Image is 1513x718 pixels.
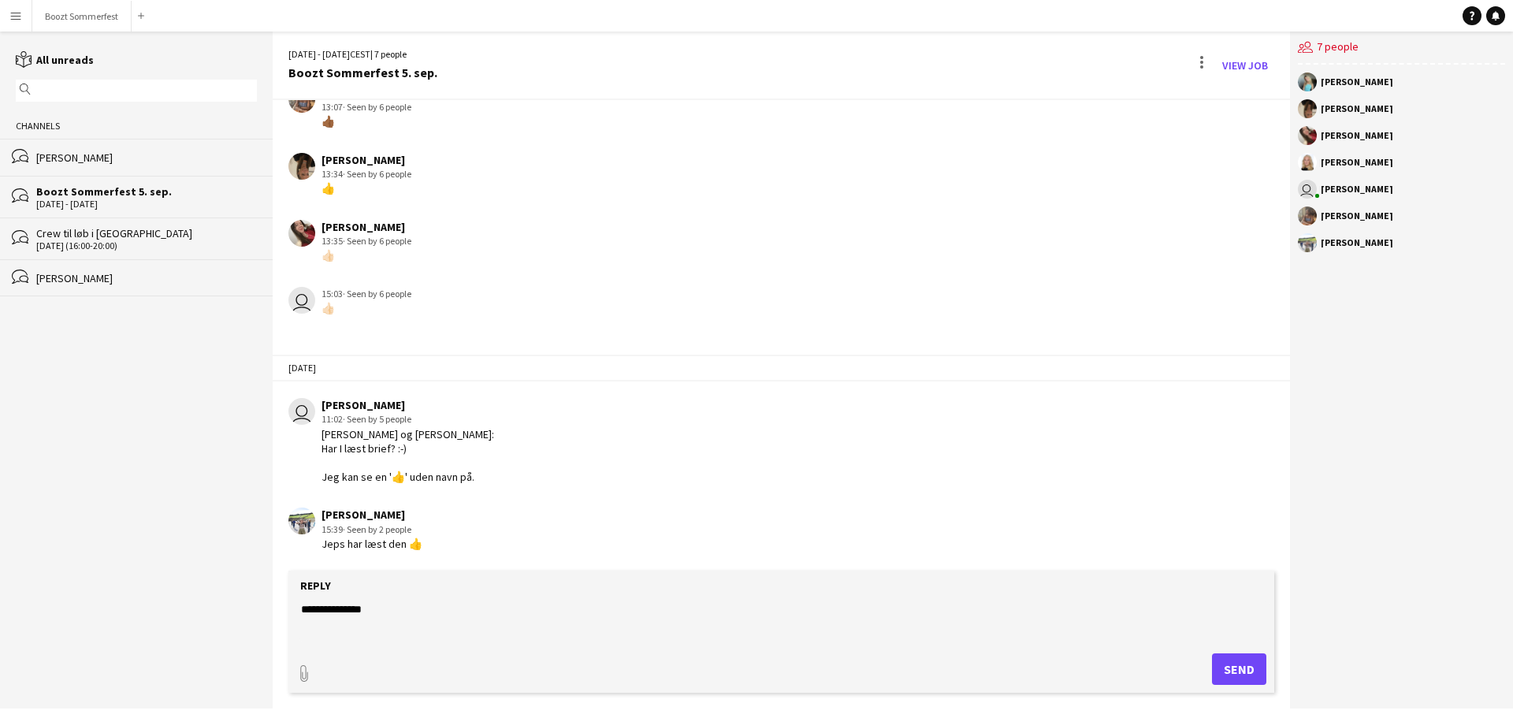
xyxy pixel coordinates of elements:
div: 13:35 [322,234,411,248]
div: 13:34 [322,167,411,181]
div: [PERSON_NAME] [322,153,411,167]
button: Boozt Sommerfest [32,1,132,32]
label: Reply [300,578,331,593]
button: Send [1212,653,1266,685]
div: 👍🏻 [322,248,411,262]
div: [PERSON_NAME] [1321,77,1393,87]
div: [PERSON_NAME] [322,220,411,234]
div: 👍 [322,181,411,195]
div: [PERSON_NAME] [1321,131,1393,140]
a: All unreads [16,53,94,67]
div: [DATE] [273,355,1290,381]
div: 👍🏻 [322,301,411,315]
div: 15:03 [322,287,411,301]
div: [DATE] (16:00-20:00) [36,240,257,251]
div: 11:02 [322,412,494,426]
div: Boozt Sommerfest 5. sep. [288,65,437,80]
div: [PERSON_NAME] [1321,211,1393,221]
div: [PERSON_NAME] [1321,158,1393,167]
span: · Seen by 6 people [343,235,411,247]
div: [PERSON_NAME] [1321,104,1393,113]
a: View Job [1216,53,1274,78]
div: 13:07 [322,100,411,114]
span: · Seen by 6 people [343,288,411,299]
div: [DATE] - [DATE] [36,199,257,210]
span: · Seen by 6 people [343,101,411,113]
span: · Seen by 5 people [343,413,411,425]
div: [DATE] - [DATE] | 7 people [288,47,437,61]
div: 👍🏾 [322,114,411,128]
span: · Seen by 6 people [343,168,411,180]
span: CEST [350,48,370,60]
div: [PERSON_NAME] [36,151,257,165]
div: [PERSON_NAME] [1321,184,1393,194]
div: [PERSON_NAME] [36,271,257,285]
div: Crew til løb i [GEOGRAPHIC_DATA] [36,226,257,240]
div: 15:39 [322,523,422,537]
div: Boozt Sommerfest 5. sep. [36,184,257,199]
div: [PERSON_NAME] [322,398,494,412]
span: · Seen by 2 people [343,523,411,535]
div: 7 people [1298,32,1505,65]
div: [PERSON_NAME] [1321,238,1393,247]
div: [PERSON_NAME] [322,508,422,522]
div: [PERSON_NAME] og [PERSON_NAME]: Har I læst brief? :-) Jeg kan se en '👍' uden navn på. [322,427,494,485]
div: Jeps har læst den 👍 [322,537,422,551]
